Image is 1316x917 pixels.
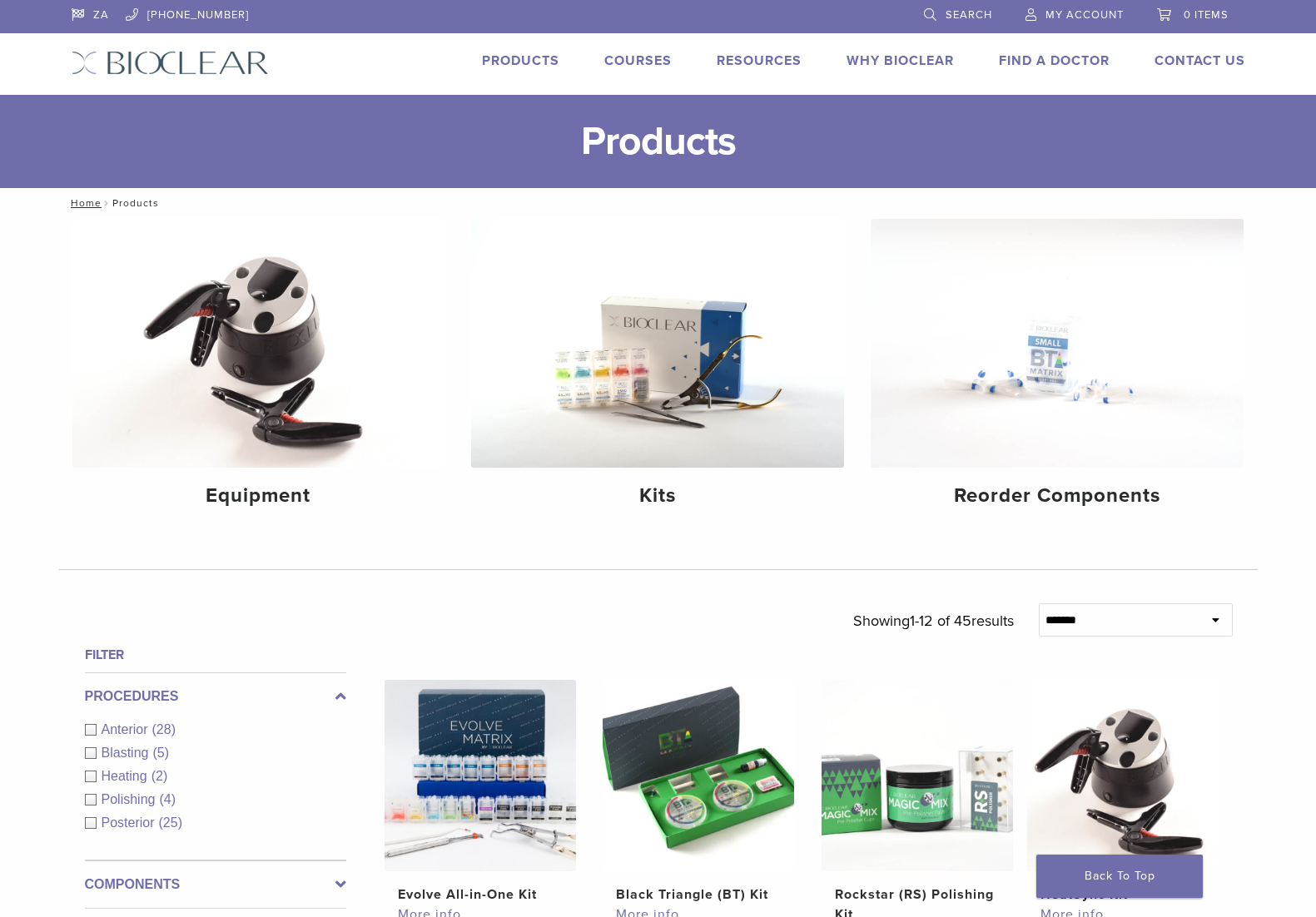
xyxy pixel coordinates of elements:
h4: Kits [484,481,831,511]
img: HeatSync Kit [1027,680,1219,871]
nav: Products [59,188,1258,218]
span: My Account [1045,8,1124,22]
img: Kits [471,219,844,468]
a: Reorder Components [871,219,1244,522]
img: Rockstar (RS) Polishing Kit [822,680,1013,871]
a: Back To Top [1036,855,1203,898]
img: Bioclear [72,51,269,75]
h4: Equipment [86,481,432,511]
a: Courses [604,52,672,69]
a: Home [66,197,102,209]
a: Products [482,52,559,69]
h2: Black Triangle (BT) Kit [616,885,781,905]
span: Blasting [102,746,153,760]
span: Heating [102,769,151,783]
span: / [102,199,112,207]
span: 0 items [1184,8,1229,22]
span: 1-12 of 45 [910,612,971,630]
h2: Evolve All-in-One Kit [398,885,563,905]
a: Contact Us [1155,52,1245,69]
p: Showing results [853,603,1014,638]
span: (25) [159,815,182,830]
span: (4) [159,792,176,806]
span: Polishing [102,792,160,806]
a: Equipment [72,219,445,522]
img: Evolve All-in-One Kit [385,680,576,871]
h4: Filter [85,645,346,665]
a: HeatSync KitHeatSync Kit [1026,680,1220,905]
img: Reorder Components [871,219,1244,468]
span: Posterior [102,815,159,830]
span: (5) [152,746,169,760]
span: (28) [152,722,176,736]
span: Search [946,8,992,22]
label: Procedures [85,687,346,706]
span: (2) [151,769,168,783]
img: Black Triangle (BT) Kit [603,680,794,871]
img: Equipment [72,219,445,468]
a: Evolve All-in-One KitEvolve All-in-One Kit [384,680,578,905]
a: Kits [471,219,844,522]
a: Why Bioclear [847,52,954,69]
label: Components [85,875,346,895]
a: Resources [717,52,802,69]
a: Black Triangle (BT) KitBlack Triangle (BT) Kit [602,680,796,905]
h4: Reorder Components [884,481,1230,511]
span: Anterior [102,722,152,736]
a: Find A Doctor [999,52,1110,69]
